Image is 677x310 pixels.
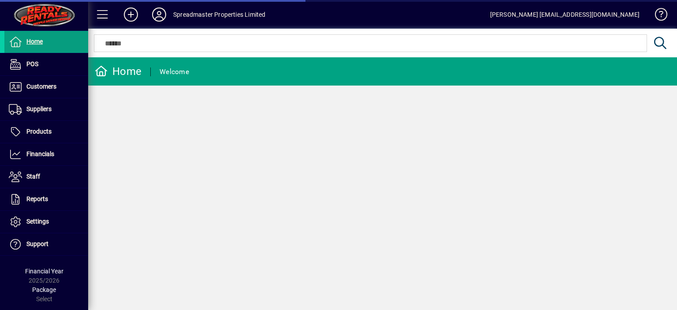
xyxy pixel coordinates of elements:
[4,211,88,233] a: Settings
[4,53,88,75] a: POS
[4,143,88,165] a: Financials
[32,286,56,293] span: Package
[648,2,666,30] a: Knowledge Base
[4,188,88,210] a: Reports
[490,7,640,22] div: [PERSON_NAME] [EMAIL_ADDRESS][DOMAIN_NAME]
[4,121,88,143] a: Products
[26,83,56,90] span: Customers
[25,268,63,275] span: Financial Year
[26,218,49,225] span: Settings
[117,7,145,22] button: Add
[4,166,88,188] a: Staff
[26,195,48,202] span: Reports
[4,98,88,120] a: Suppliers
[26,60,38,67] span: POS
[160,65,189,79] div: Welcome
[26,240,48,247] span: Support
[4,233,88,255] a: Support
[145,7,173,22] button: Profile
[26,105,52,112] span: Suppliers
[26,173,40,180] span: Staff
[95,64,141,78] div: Home
[26,38,43,45] span: Home
[173,7,265,22] div: Spreadmaster Properties Limited
[26,128,52,135] span: Products
[26,150,54,157] span: Financials
[4,76,88,98] a: Customers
